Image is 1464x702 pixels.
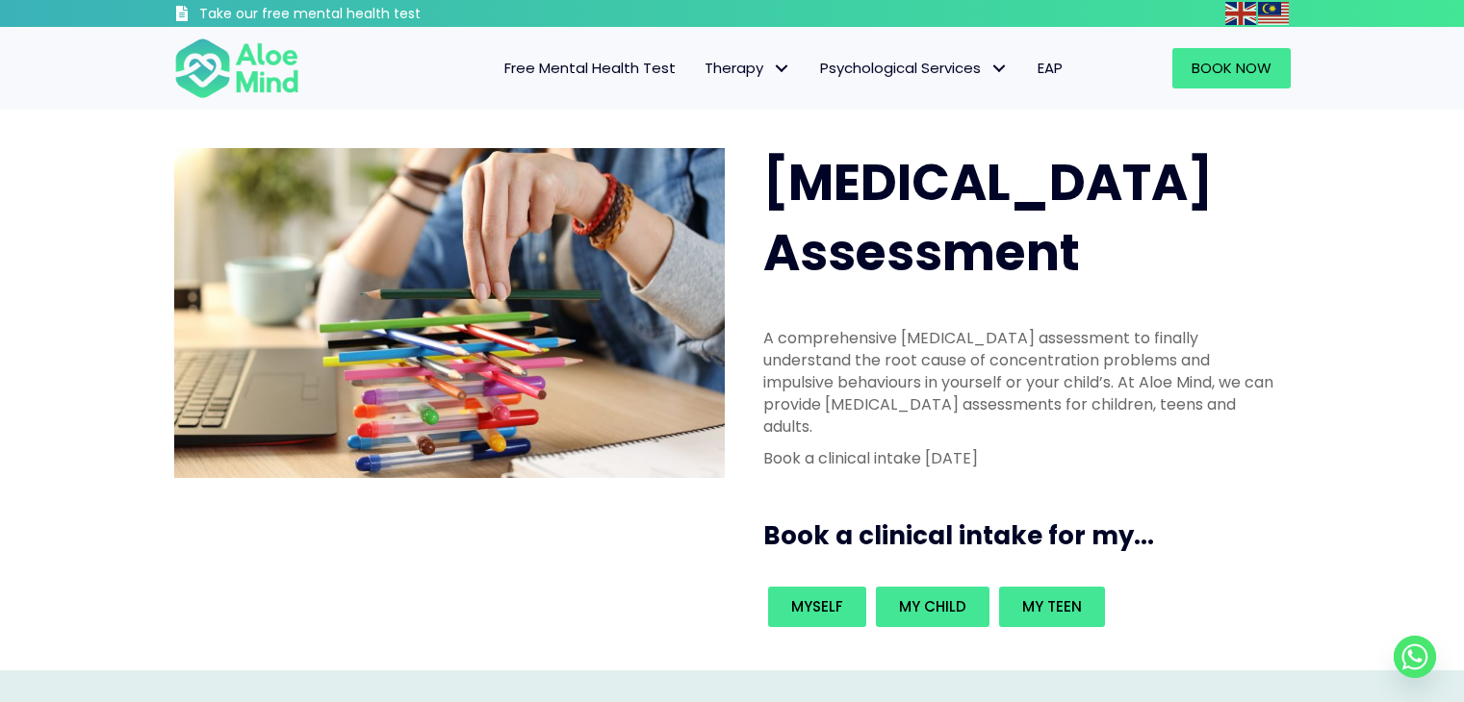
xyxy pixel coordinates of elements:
a: Psychological ServicesPsychological Services: submenu [806,48,1023,88]
h3: Take our free mental health test [199,5,524,24]
a: My child [876,587,989,627]
span: Free Mental Health Test [504,58,676,78]
div: Book an intake for my... [763,582,1279,632]
a: Myself [768,587,866,627]
a: English [1225,2,1258,24]
span: EAP [1038,58,1063,78]
a: Whatsapp [1394,636,1436,678]
span: Psychological Services: submenu [986,55,1014,83]
p: A comprehensive [MEDICAL_DATA] assessment to finally understand the root cause of concentration p... [763,327,1279,439]
nav: Menu [324,48,1077,88]
span: [MEDICAL_DATA] Assessment [763,147,1213,288]
img: en [1225,2,1256,25]
img: ms [1258,2,1289,25]
h3: Book a clinical intake for my... [763,518,1298,553]
span: Book Now [1192,58,1271,78]
span: My teen [1022,596,1082,616]
span: Psychological Services [820,58,1009,78]
a: Free Mental Health Test [490,48,690,88]
a: EAP [1023,48,1077,88]
a: TherapyTherapy: submenu [690,48,806,88]
a: Book Now [1172,48,1291,88]
span: My child [899,596,966,616]
span: Myself [791,596,843,616]
a: Malay [1258,2,1291,24]
span: Therapy [705,58,791,78]
img: Aloe mind Logo [174,37,299,100]
span: Therapy: submenu [768,55,796,83]
img: ADHD photo [174,148,725,478]
a: Take our free mental health test [174,5,524,27]
a: My teen [999,587,1105,627]
p: Book a clinical intake [DATE] [763,447,1279,469]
